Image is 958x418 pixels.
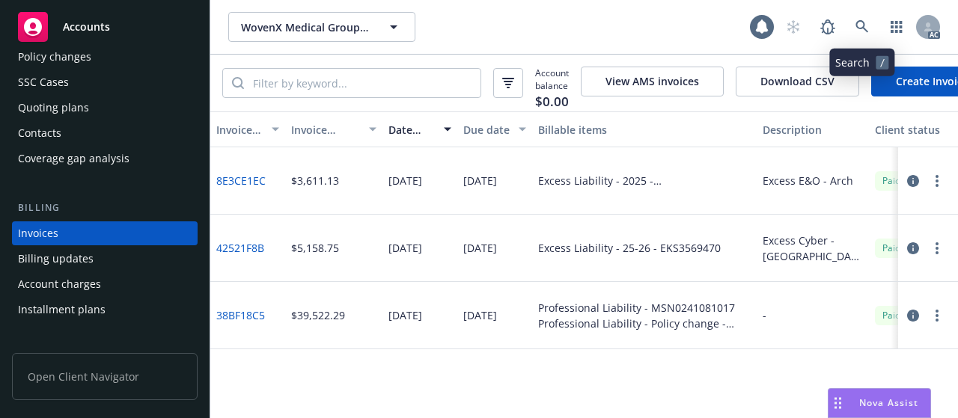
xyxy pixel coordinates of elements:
div: [DATE] [463,240,497,256]
a: Accounts [12,6,198,48]
button: Invoice ID [210,111,285,147]
div: Paid [875,171,908,190]
a: Coverage gap analysis [12,147,198,170]
div: Contacts [18,121,61,145]
div: [DATE] [388,307,422,323]
div: Due date [463,122,510,138]
div: [DATE] [388,240,422,256]
button: Billable items [532,111,757,147]
a: Billing updates [12,247,198,271]
input: Filter by keyword... [244,69,480,97]
a: Policy changes [12,45,198,69]
button: Description [757,111,869,147]
div: - [763,307,766,323]
div: $5,158.75 [291,240,339,256]
a: Start snowing [778,12,808,42]
button: Invoice amount [285,111,382,147]
div: Drag to move [829,389,847,417]
div: $3,611.13 [291,173,339,188]
div: Quoting plans [18,96,89,120]
a: Contacts [12,121,198,145]
a: Installment plans [12,298,198,322]
a: Account charges [12,272,198,296]
span: $0.00 [535,92,569,111]
span: Accounts [63,21,110,33]
a: SSC Cases [12,70,198,94]
div: Invoices [18,221,58,245]
div: Billing [12,200,198,215]
a: Report a Bug [813,12,843,42]
div: Invoice amount [291,122,360,138]
svg: Search [232,77,244,89]
a: 38BF18C5 [216,307,265,323]
a: 8E3CE1EC [216,173,266,188]
div: Excess Liability - 2025 - C4LPX291415CYBER2024 [538,173,751,188]
div: Installment plans [18,298,106,322]
span: WovenX Medical Group PLLC; WovenX Health Inc [241,19,370,35]
div: Excess E&O - Arch [763,173,853,188]
button: Date issued [382,111,457,147]
button: Nova Assist [828,388,931,418]
a: Quoting plans [12,96,198,120]
div: Paid [875,306,908,325]
div: Date issued [388,122,435,138]
a: 42521F8B [216,240,264,256]
div: Excess Cyber - [GEOGRAPHIC_DATA] [763,233,863,264]
div: $39,522.29 [291,307,345,323]
div: [DATE] [463,173,497,188]
div: Policy changes [18,45,91,69]
div: Excess Liability - 25-26 - EKS3569470 [538,240,721,256]
button: Download CSV [736,67,859,96]
button: WovenX Medical Group PLLC; WovenX Health Inc [228,12,415,42]
div: Professional Liability - Policy change - MSN0241081017 [538,316,751,331]
div: [DATE] [388,173,422,188]
div: Professional Liability - MSN0241081017 [538,300,751,316]
div: [DATE] [463,307,497,323]
span: Account balance [535,67,569,99]
div: Coverage gap analysis [18,147,129,170]
a: Invoices [12,221,198,245]
button: Due date [457,111,532,147]
div: SSC Cases [18,70,69,94]
span: Open Client Navigator [12,353,198,400]
button: View AMS invoices [581,67,724,96]
div: Account charges [18,272,101,296]
a: Switch app [882,12,912,42]
div: Billable items [538,122,751,138]
div: Paid [875,239,908,257]
div: Invoice ID [216,122,263,138]
div: Description [763,122,863,138]
a: Search [847,12,877,42]
div: Billing updates [18,247,94,271]
span: Nova Assist [859,396,918,409]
